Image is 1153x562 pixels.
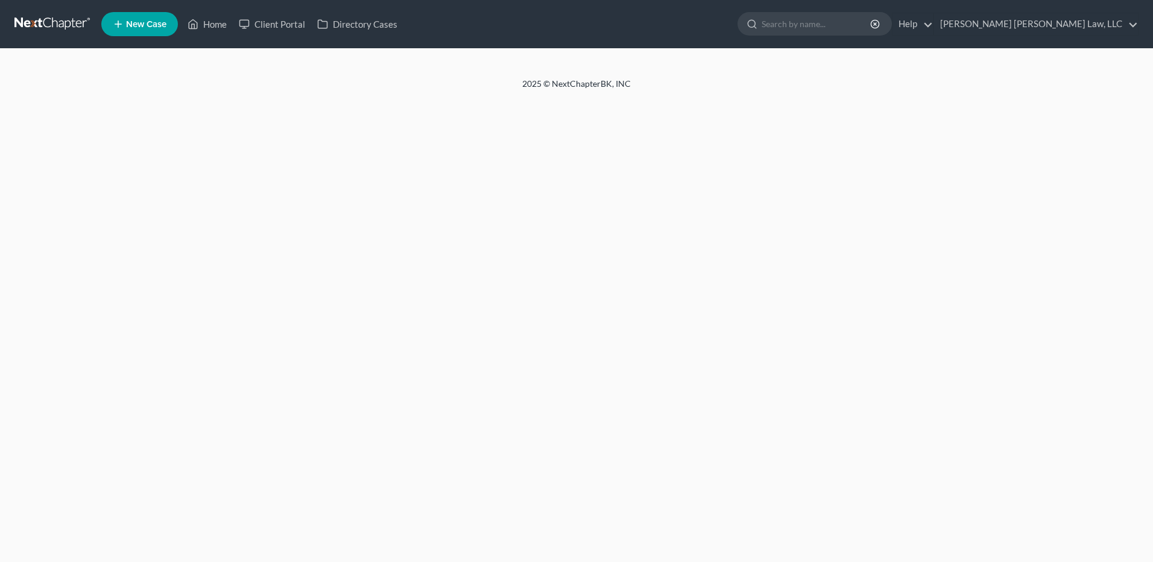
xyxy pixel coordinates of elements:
[934,13,1138,35] a: [PERSON_NAME] [PERSON_NAME] Law, LLC
[126,20,166,29] span: New Case
[892,13,933,35] a: Help
[762,13,872,35] input: Search by name...
[311,13,403,35] a: Directory Cases
[233,78,920,99] div: 2025 © NextChapterBK, INC
[233,13,311,35] a: Client Portal
[182,13,233,35] a: Home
